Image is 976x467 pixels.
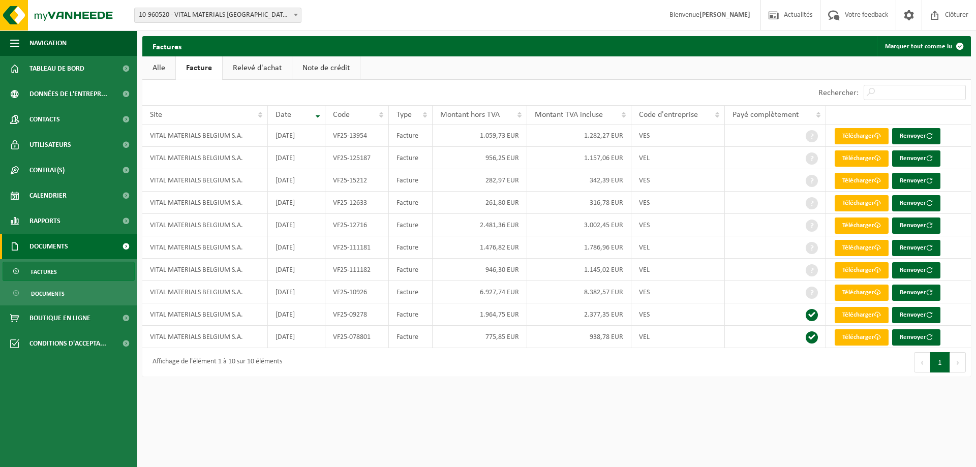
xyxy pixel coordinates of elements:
[142,56,175,80] a: Alle
[389,259,433,281] td: Facture
[733,111,799,119] span: Payé complètement
[325,281,389,303] td: VF25-10926
[631,192,725,214] td: VES
[631,147,725,169] td: VEL
[325,169,389,192] td: VF25-15212
[29,331,106,356] span: Conditions d'accepta...
[892,128,940,144] button: Renvoyer
[389,303,433,326] td: Facture
[29,234,68,259] span: Documents
[835,262,889,278] a: Télécharger
[142,192,268,214] td: VITAL MATERIALS BELGIUM S.A.
[527,214,632,236] td: 3.002,45 EUR
[527,124,632,147] td: 1.282,27 EUR
[29,30,67,56] span: Navigation
[268,169,325,192] td: [DATE]
[268,281,325,303] td: [DATE]
[433,169,527,192] td: 282,97 EUR
[325,124,389,147] td: VF25-13954
[31,262,57,282] span: Factures
[892,307,940,323] button: Renvoyer
[325,236,389,259] td: VF25-111181
[389,281,433,303] td: Facture
[892,217,940,234] button: Renvoyer
[892,150,940,167] button: Renvoyer
[699,11,750,19] strong: [PERSON_NAME]
[325,147,389,169] td: VF25-125187
[29,56,84,81] span: Tableau de bord
[292,56,360,80] a: Note de crédit
[268,147,325,169] td: [DATE]
[142,124,268,147] td: VITAL MATERIALS BELGIUM S.A.
[142,326,268,348] td: VITAL MATERIALS BELGIUM S.A.
[433,192,527,214] td: 261,80 EUR
[176,56,222,80] a: Facture
[396,111,412,119] span: Type
[276,111,291,119] span: Date
[389,236,433,259] td: Facture
[29,183,67,208] span: Calendrier
[333,111,350,119] span: Code
[29,305,90,331] span: Boutique en ligne
[142,259,268,281] td: VITAL MATERIALS BELGIUM S.A.
[877,36,970,56] button: Marquer tout comme lu
[29,107,60,132] span: Contacts
[268,214,325,236] td: [DATE]
[433,303,527,326] td: 1.964,75 EUR
[892,173,940,189] button: Renvoyer
[631,236,725,259] td: VEL
[389,326,433,348] td: Facture
[440,111,500,119] span: Montant hors TVA
[527,303,632,326] td: 2.377,35 EUR
[631,259,725,281] td: VEL
[268,259,325,281] td: [DATE]
[631,303,725,326] td: VES
[325,326,389,348] td: VF25-078801
[389,214,433,236] td: Facture
[268,236,325,259] td: [DATE]
[433,147,527,169] td: 956,25 EUR
[835,240,889,256] a: Télécharger
[325,303,389,326] td: VF25-09278
[3,284,135,303] a: Documents
[3,262,135,281] a: Factures
[389,169,433,192] td: Facture
[433,214,527,236] td: 2.481,36 EUR
[134,8,301,23] span: 10-960520 - VITAL MATERIALS BELGIUM S.A. - TILLY
[325,214,389,236] td: VF25-12716
[835,173,889,189] a: Télécharger
[142,36,192,56] h2: Factures
[433,326,527,348] td: 775,85 EUR
[142,214,268,236] td: VITAL MATERIALS BELGIUM S.A.
[142,169,268,192] td: VITAL MATERIALS BELGIUM S.A.
[835,307,889,323] a: Télécharger
[135,8,301,22] span: 10-960520 - VITAL MATERIALS BELGIUM S.A. - TILLY
[527,236,632,259] td: 1.786,96 EUR
[268,326,325,348] td: [DATE]
[527,281,632,303] td: 8.382,57 EUR
[892,195,940,211] button: Renvoyer
[639,111,698,119] span: Code d'entreprise
[835,128,889,144] a: Télécharger
[29,158,65,183] span: Contrat(s)
[29,81,107,107] span: Données de l'entrepr...
[142,236,268,259] td: VITAL MATERIALS BELGIUM S.A.
[389,192,433,214] td: Facture
[892,285,940,301] button: Renvoyer
[29,132,71,158] span: Utilisateurs
[223,56,292,80] a: Relevé d'achat
[147,353,282,371] div: Affichage de l'élément 1 à 10 sur 10 éléments
[268,303,325,326] td: [DATE]
[31,284,65,303] span: Documents
[631,326,725,348] td: VEL
[835,329,889,346] a: Télécharger
[818,89,859,97] label: Rechercher:
[631,124,725,147] td: VES
[527,326,632,348] td: 938,78 EUR
[892,262,940,278] button: Renvoyer
[142,147,268,169] td: VITAL MATERIALS BELGIUM S.A.
[631,169,725,192] td: VES
[527,147,632,169] td: 1.157,06 EUR
[892,329,940,346] button: Renvoyer
[835,195,889,211] a: Télécharger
